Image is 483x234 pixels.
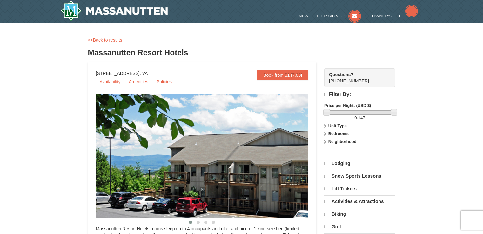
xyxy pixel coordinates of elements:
[324,92,395,98] h4: Filter By:
[324,158,395,169] a: Lodging
[328,123,347,128] strong: Unit Type
[324,183,395,195] a: Lift Tickets
[88,46,395,59] h3: Massanutten Resort Hotels
[96,77,124,87] a: Availability
[324,170,395,182] a: Snow Sports Lessons
[61,1,168,21] img: Massanutten Resort Logo
[329,71,384,83] span: [PHONE_NUMBER]
[324,103,371,108] strong: Price per Night: (USD $)
[372,14,402,18] span: Owner's Site
[299,14,361,18] a: Newsletter Sign Up
[329,72,353,77] strong: Questions?
[125,77,152,87] a: Amenities
[324,221,395,233] a: Golf
[324,115,395,121] label: -
[328,139,357,144] strong: Neighborhood
[299,14,345,18] span: Newsletter Sign Up
[88,37,122,42] a: <<Back to results
[354,115,357,120] span: 0
[61,1,168,21] a: Massanutten Resort
[358,115,365,120] span: 147
[324,208,395,220] a: Biking
[96,94,325,218] img: 19219026-1-e3b4ac8e.jpg
[257,70,308,80] a: Book from $147.00!
[372,14,418,18] a: Owner's Site
[153,77,176,87] a: Policies
[324,195,395,207] a: Activities & Attractions
[328,131,349,136] strong: Bedrooms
